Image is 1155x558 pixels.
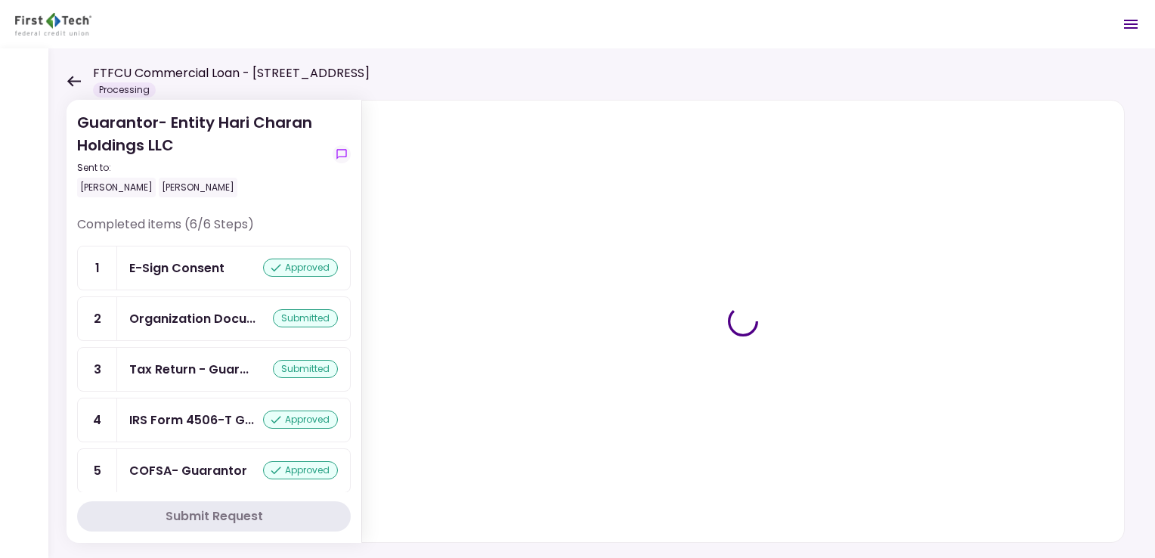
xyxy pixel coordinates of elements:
h1: FTFCU Commercial Loan - [STREET_ADDRESS] [93,64,370,82]
div: submitted [273,360,338,378]
div: [PERSON_NAME] [159,178,237,197]
div: submitted [273,309,338,327]
a: 2Organization Documents for Guaranty Entitysubmitted [77,296,351,341]
div: Submit Request [166,507,263,525]
a: 1E-Sign Consentapproved [77,246,351,290]
div: 3 [78,348,117,391]
a: 4IRS Form 4506-T Guarantorapproved [77,398,351,442]
div: 1 [78,246,117,290]
div: approved [263,411,338,429]
a: 5COFSA- Guarantorapproved [77,448,351,493]
div: 2 [78,297,117,340]
div: Tax Return - Guarantor [129,360,249,379]
a: 3Tax Return - Guarantorsubmitted [77,347,351,392]
button: Open menu [1113,6,1149,42]
img: Partner icon [15,13,91,36]
div: Processing [93,82,156,98]
div: [PERSON_NAME] [77,178,156,197]
div: approved [263,461,338,479]
div: Sent to: [77,161,327,175]
div: E-Sign Consent [129,259,224,277]
div: approved [263,259,338,277]
div: 4 [78,398,117,442]
div: Guarantor- Entity Hari Charan Holdings LLC [77,111,327,197]
button: Submit Request [77,501,351,532]
button: show-messages [333,145,351,163]
div: 5 [78,449,117,492]
div: Organization Documents for Guaranty Entity [129,309,255,328]
div: COFSA- Guarantor [129,461,247,480]
div: Completed items (6/6 Steps) [77,215,351,246]
div: IRS Form 4506-T Guarantor [129,411,254,429]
